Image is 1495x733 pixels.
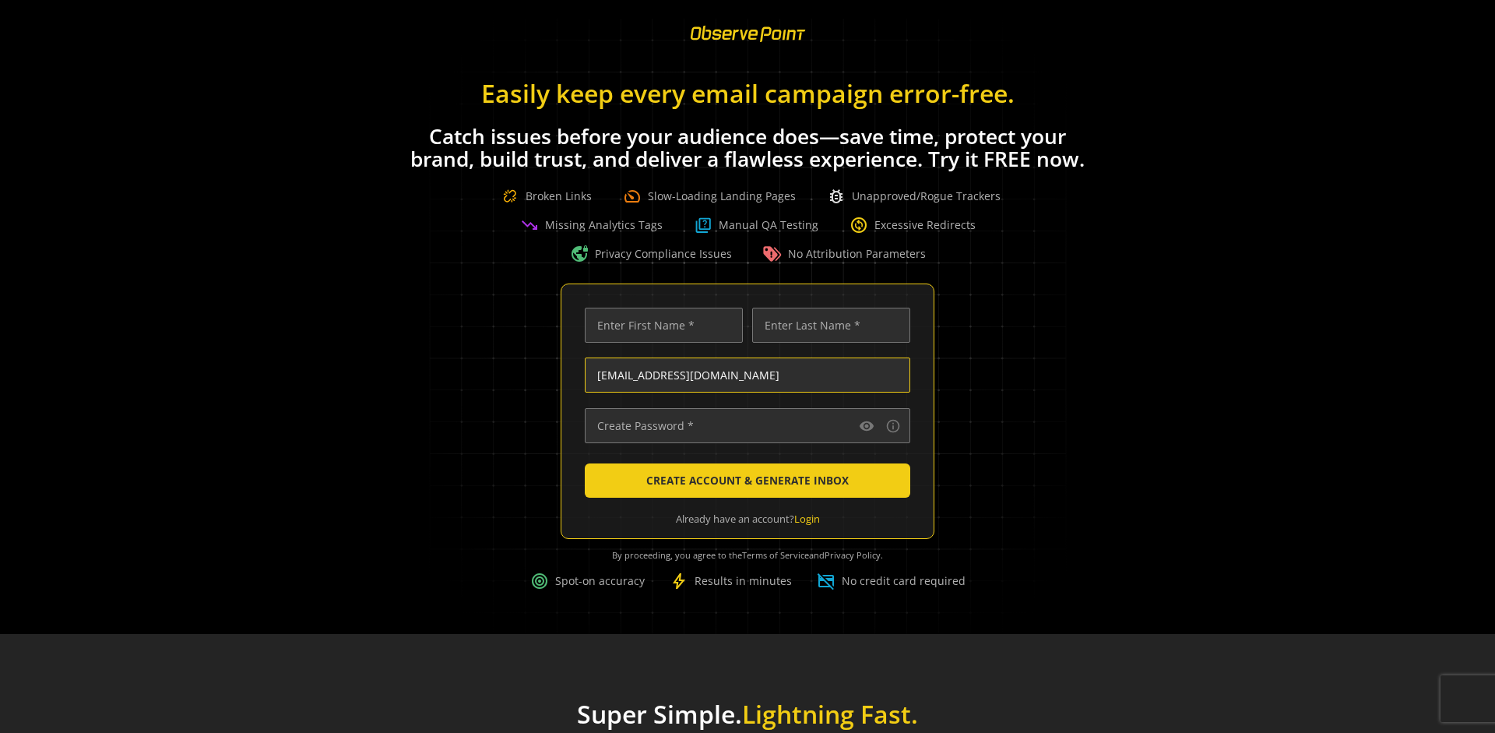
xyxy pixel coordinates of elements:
[623,187,796,206] div: Slow-Loading Landing Pages
[494,181,592,212] div: Broken Links
[850,216,868,234] span: change_circle
[742,549,809,561] a: Terms of Service
[570,245,732,263] div: Privacy Compliance Issues
[752,308,910,343] input: Enter Last Name *
[827,187,846,206] span: bug_report
[884,417,902,435] button: Password requirements
[570,245,589,263] span: vpn_lock
[670,572,688,590] span: bolt
[585,408,910,443] input: Create Password *
[585,512,910,527] div: Already have an account?
[742,697,918,731] span: Lightning Fast.
[530,572,645,590] div: Spot-on accuracy
[681,36,815,51] a: ObservePoint Homepage
[623,187,642,206] span: speed
[494,181,526,212] img: Broken Link
[530,572,549,590] span: target
[859,418,874,434] mat-icon: visibility
[585,463,910,498] button: CREATE ACCOUNT & GENERATE INBOX
[473,700,1023,729] h1: Super Simple.
[694,216,712,234] img: Question Boxed
[646,467,849,495] span: CREATE ACCOUNT & GENERATE INBOX
[520,216,663,234] div: Missing Analytics Tags
[817,572,966,590] div: No credit card required
[405,125,1090,171] h1: Catch issues before your audience does—save time, protect your brand, build trust, and deliver a ...
[585,358,910,393] input: Enter Email Address (name@work-email.com) *
[825,549,881,561] a: Privacy Policy
[885,418,901,434] mat-icon: info_outline
[817,572,835,590] span: credit_card_off
[405,79,1090,107] h1: Easily keep every email campaign error-free.
[763,245,926,263] div: No Attribution Parameters
[585,308,743,343] input: Enter First Name *
[763,245,782,263] img: Warning Tag
[670,572,792,590] div: Results in minutes
[794,512,820,526] a: Login
[694,216,818,234] div: Manual QA Testing
[520,216,539,234] span: trending_down
[827,187,1001,206] div: Unapproved/Rogue Trackers
[850,216,976,234] div: Excessive Redirects
[580,539,915,572] div: By proceeding, you agree to the and .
